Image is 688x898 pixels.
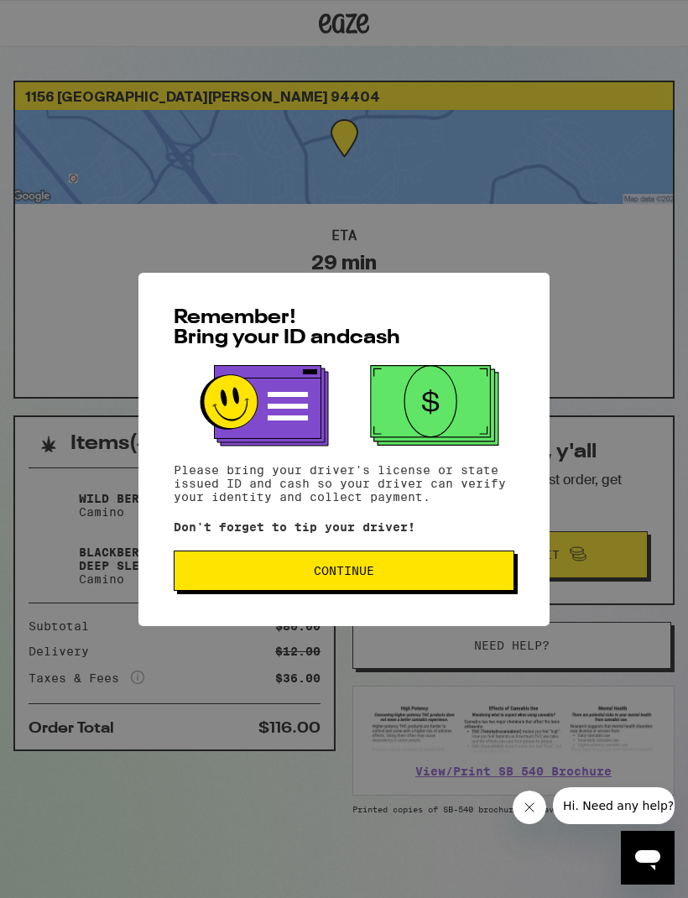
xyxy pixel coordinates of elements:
iframe: Message from company [553,787,675,824]
p: Don't forget to tip your driver! [174,520,514,534]
span: Continue [314,565,374,577]
iframe: Close message [513,791,546,824]
iframe: Button to launch messaging window [621,831,675,885]
button: Continue [174,551,514,591]
span: Remember! Bring your ID and cash [174,308,400,348]
p: Please bring your driver's license or state issued ID and cash so your driver can verify your ide... [174,463,514,504]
